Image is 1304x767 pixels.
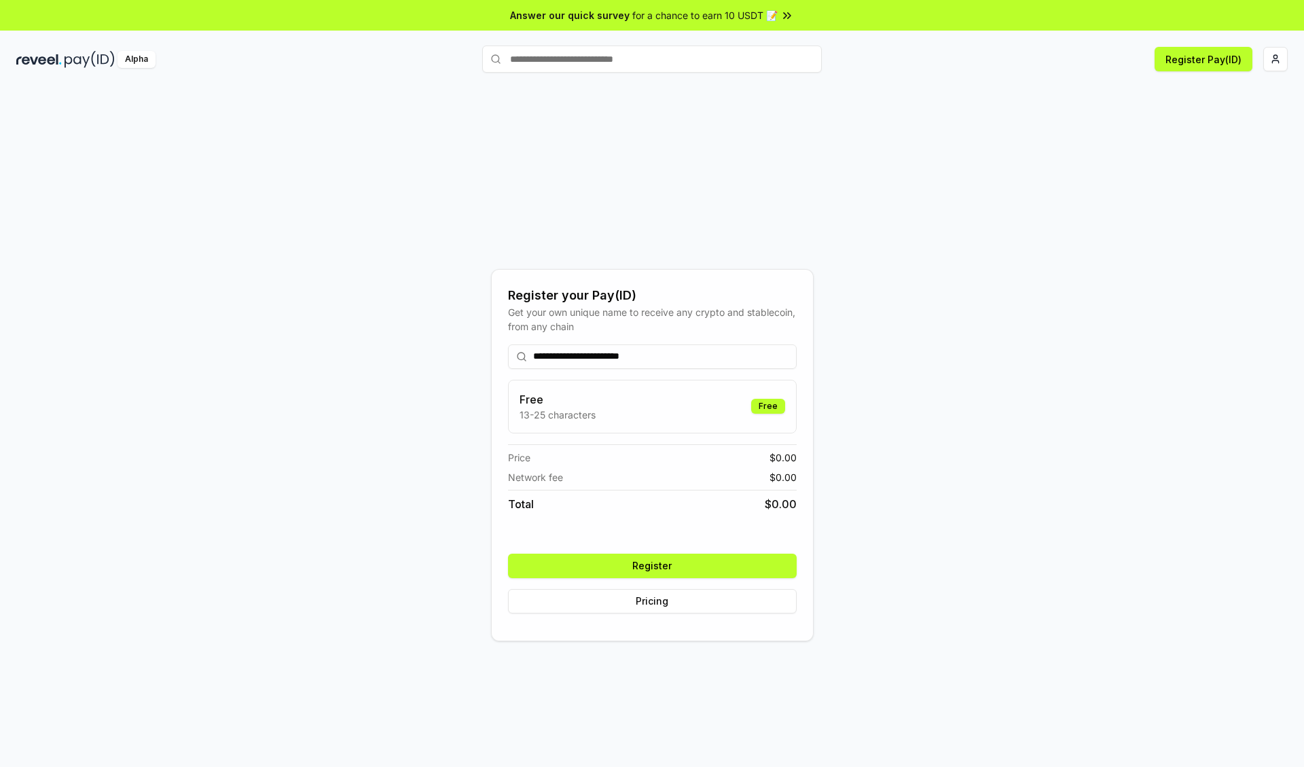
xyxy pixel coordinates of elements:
[1155,47,1252,71] button: Register Pay(ID)
[508,470,563,484] span: Network fee
[520,408,596,422] p: 13-25 characters
[751,399,785,414] div: Free
[632,8,778,22] span: for a chance to earn 10 USDT 📝
[16,51,62,68] img: reveel_dark
[508,589,797,613] button: Pricing
[769,470,797,484] span: $ 0.00
[769,450,797,465] span: $ 0.00
[765,496,797,512] span: $ 0.00
[510,8,630,22] span: Answer our quick survey
[508,554,797,578] button: Register
[520,391,596,408] h3: Free
[117,51,156,68] div: Alpha
[508,286,797,305] div: Register your Pay(ID)
[508,450,530,465] span: Price
[65,51,115,68] img: pay_id
[508,305,797,334] div: Get your own unique name to receive any crypto and stablecoin, from any chain
[508,496,534,512] span: Total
